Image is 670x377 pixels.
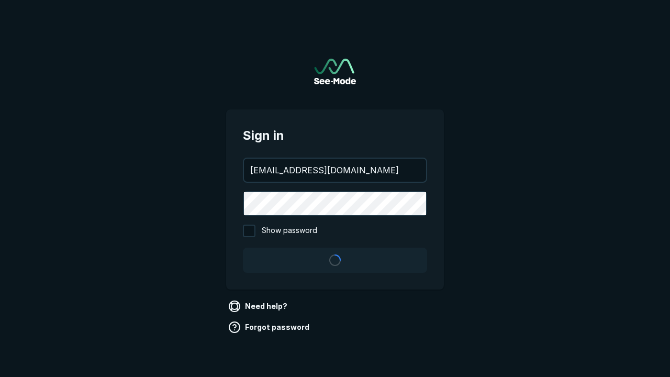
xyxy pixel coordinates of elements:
input: your@email.com [244,159,426,182]
img: See-Mode Logo [314,59,356,84]
span: Sign in [243,126,427,145]
a: Forgot password [226,319,314,336]
a: Go to sign in [314,59,356,84]
span: Show password [262,225,317,237]
a: Need help? [226,298,292,315]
